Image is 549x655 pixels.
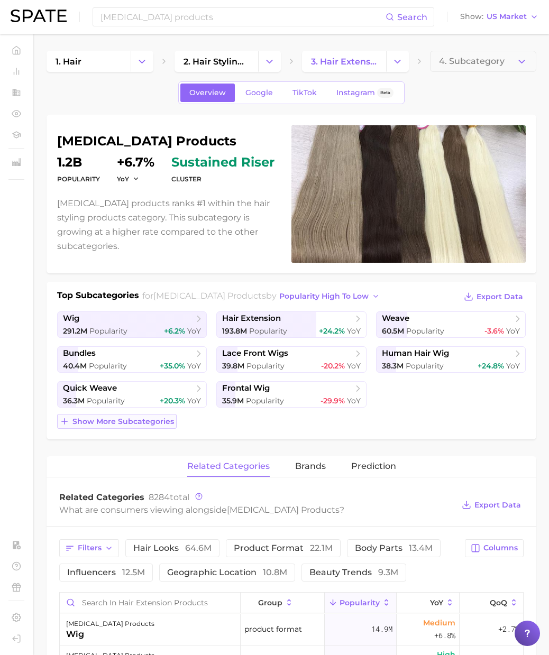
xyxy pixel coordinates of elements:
[397,593,460,613] button: YoY
[246,361,285,371] span: Popularity
[8,631,24,647] a: Log out. Currently logged in with e-mail yumi.toki@spate.nyc.
[439,57,505,66] span: 4. Subcategory
[460,14,483,20] span: Show
[382,313,409,324] span: weave
[99,8,386,26] input: Search here for a brand, industry, or ingredient
[258,598,282,607] span: group
[11,10,67,22] img: SPATE
[216,311,366,338] a: hair extension193.8m Popularity+24.2% YoY
[57,289,139,305] h1: Top Subcategories
[430,598,443,607] span: YoY
[187,326,201,336] span: YoY
[160,396,185,405] span: +20.3%
[382,348,449,358] span: human hair wig
[376,346,526,373] a: human hair wig38.3m Popularity+24.8% YoY
[72,417,174,426] span: Show more subcategories
[171,173,274,186] dt: cluster
[309,568,398,577] span: beauty trends
[386,51,409,72] button: Change Category
[430,51,537,72] button: 4. Subcategory
[63,326,87,336] span: 291.2m
[60,614,523,645] button: [MEDICAL_DATA] productswigproduct format14.9mMedium+6.8%+2.7%
[246,396,284,405] span: Popularity
[263,567,287,577] span: 10.8m
[382,361,404,371] span: 38.3m
[465,539,524,557] button: Columns
[477,292,523,301] span: Export Data
[216,381,366,408] a: frontal wig35.9m Popularity-29.9% YoY
[57,156,100,169] dd: 1.2b
[167,568,287,577] span: geographic location
[60,593,240,613] input: Search in hair extension products
[310,543,333,553] span: 22.1m
[122,567,145,577] span: 12.5m
[340,598,380,607] span: Popularity
[57,135,279,147] h1: [MEDICAL_DATA] products
[63,313,79,324] span: wig
[184,57,250,67] span: 2. hair styling products
[378,567,398,577] span: 9.3m
[142,291,383,301] span: for by
[78,543,102,552] span: Filters
[347,326,361,336] span: YoY
[321,396,345,405] span: -29.9%
[189,88,226,97] span: Overview
[87,396,125,405] span: Popularity
[171,156,274,169] span: sustained riser
[185,543,212,553] span: 64.6m
[153,291,266,301] span: [MEDICAL_DATA] products
[149,492,170,502] span: 8284
[487,14,527,20] span: US Market
[131,51,153,72] button: Change Category
[187,361,201,371] span: YoY
[490,598,507,607] span: QoQ
[222,396,244,405] span: 35.9m
[57,414,177,429] button: Show more subcategories
[351,462,396,471] span: Prediction
[180,84,235,102] a: Overview
[319,326,345,336] span: +24.2%
[59,539,119,557] button: Filters
[222,383,270,393] span: frontal wig
[117,156,154,169] dd: +6.7%
[216,346,366,373] a: lace front wigs39.8m Popularity-20.2% YoY
[117,174,140,183] button: YoY
[295,462,326,471] span: brands
[133,544,212,552] span: hair looks
[458,10,541,24] button: ShowUS Market
[57,196,279,254] p: [MEDICAL_DATA] products ranks #1 within the hair styling products category. This subcategory is g...
[371,623,392,635] span: 14.9m
[66,628,154,641] div: wig
[222,361,244,371] span: 39.8m
[234,544,333,552] span: product format
[227,505,340,515] span: [MEDICAL_DATA] products
[459,497,524,512] button: Export Data
[249,326,287,336] span: Popularity
[59,492,144,502] span: Related Categories
[347,396,361,405] span: YoY
[66,617,154,630] div: [MEDICAL_DATA] products
[461,289,526,304] button: Export Data
[484,326,504,336] span: -3.6%
[506,326,520,336] span: YoY
[245,88,273,97] span: Google
[277,289,383,303] button: popularity high to low
[478,361,504,371] span: +24.8%
[57,381,207,408] a: quick weave36.3m Popularity+20.3% YoY
[63,361,87,371] span: 40.4m
[59,503,454,517] div: What are consumers viewing alongside ?
[376,311,526,338] a: weave60.5m Popularity-3.6% YoY
[380,88,390,97] span: Beta
[423,616,455,629] span: Medium
[175,51,259,72] a: 2. hair styling products
[474,501,521,510] span: Export Data
[222,313,281,324] span: hair extension
[187,396,201,405] span: YoY
[149,492,189,502] span: total
[63,396,85,405] span: 36.3m
[311,57,377,67] span: 3. hair extension products
[283,84,326,102] a: TikTok
[164,326,185,336] span: +6.2%
[222,326,247,336] span: 193.8m
[117,174,129,183] span: YoY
